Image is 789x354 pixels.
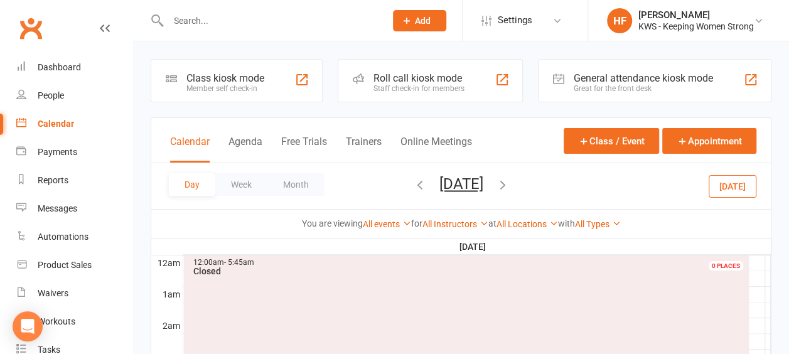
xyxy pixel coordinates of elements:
span: Settings [498,6,532,35]
button: Appointment [662,128,756,154]
button: Month [267,173,325,196]
div: Member self check-in [186,84,264,93]
div: Workouts [38,316,75,326]
span: - 5:45am [224,258,254,267]
button: Day [169,173,215,196]
a: All Locations [496,219,558,229]
div: Class kiosk mode [186,72,264,84]
div: Open Intercom Messenger [13,311,43,341]
div: Product Sales [38,260,92,270]
div: KWS - Keeping Women Strong [638,21,754,32]
div: Staff check-in for members [373,84,464,93]
a: Payments [16,138,132,166]
span: Closed [193,266,221,276]
div: Payments [38,147,77,157]
div: Dashboard [38,62,81,72]
a: Messages [16,195,132,223]
a: Dashboard [16,53,132,82]
div: Reports [38,175,68,185]
div: 12:00am [193,259,746,267]
a: Waivers [16,279,132,308]
a: Product Sales [16,251,132,279]
th: 2am [151,318,183,333]
div: Automations [38,232,89,242]
button: Calendar [170,136,210,163]
button: Add [393,10,446,31]
input: Search... [164,12,377,29]
div: HF [607,8,632,33]
th: 1am [151,286,183,302]
div: Messages [38,203,77,213]
div: [PERSON_NAME] [638,9,754,21]
a: Clubworx [15,13,46,44]
button: Online Meetings [400,136,472,163]
button: Trainers [346,136,382,163]
th: [DATE] [183,239,765,255]
div: Waivers [38,288,68,298]
div: General attendance kiosk mode [574,72,713,84]
th: 12am [151,255,183,271]
button: Week [215,173,267,196]
div: People [38,90,64,100]
button: [DATE] [439,175,483,193]
span: Add [415,16,431,26]
button: Class / Event [564,128,659,154]
a: All Types [575,219,621,229]
a: All Instructors [422,219,488,229]
strong: You are viewing [302,218,363,228]
div: Calendar [38,119,74,129]
button: [DATE] [709,174,756,197]
a: People [16,82,132,110]
a: Calendar [16,110,132,138]
div: Roll call kiosk mode [373,72,464,84]
strong: with [558,218,575,228]
div: 0 PLACES [709,261,743,271]
a: Workouts [16,308,132,336]
strong: for [411,218,422,228]
div: Great for the front desk [574,84,713,93]
a: All events [363,219,411,229]
a: Automations [16,223,132,251]
button: Agenda [228,136,262,163]
button: Free Trials [281,136,327,163]
a: Reports [16,166,132,195]
strong: at [488,218,496,228]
